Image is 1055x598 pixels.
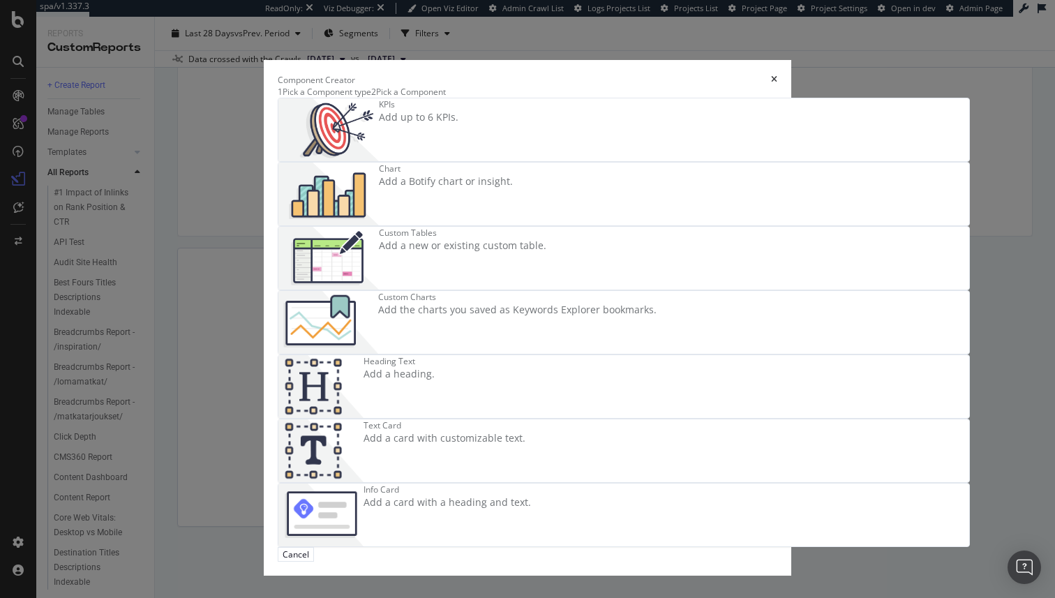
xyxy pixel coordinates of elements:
div: times [771,74,777,86]
div: Add the charts you saved as Keywords Explorer bookmarks. [378,303,657,317]
div: Add a card with a heading and text. [364,495,531,509]
img: CtJ9-kHf.png [278,355,364,418]
div: Add a card with customizable text. [364,431,525,445]
div: Pick a Component [376,86,446,98]
img: BHjNRGjj.png [278,163,379,225]
div: Cancel [283,548,309,560]
div: Add up to 6 KPIs. [379,110,458,124]
img: CIPqJSrR.png [278,419,364,482]
div: Add a Botify chart or insight. [379,174,513,188]
div: Custom Tables [379,227,546,239]
img: __UUOcd1.png [278,98,379,161]
div: 2 [371,86,376,98]
div: 1 [278,86,283,98]
img: Chdk0Fza.png [278,291,378,354]
div: Custom Charts [378,291,657,303]
div: modal [264,60,791,576]
div: Text Card [364,419,525,431]
img: 9fcGIRyhgxRLRpur6FCk681sBQ4rDmX99LnU5EkywwAAAAAElFTkSuQmCC [278,484,364,546]
div: Open Intercom Messenger [1008,551,1041,584]
div: Add a heading. [364,367,435,381]
div: Component Creator [278,74,355,86]
div: KPIs [379,98,458,110]
img: CzM_nd8v.png [278,227,379,290]
div: Heading Text [364,355,435,367]
div: Chart [379,163,513,174]
div: Info Card [364,484,531,495]
div: Add a new or existing custom table. [379,239,546,253]
button: Cancel [278,547,314,562]
div: Pick a Component type [283,86,371,98]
